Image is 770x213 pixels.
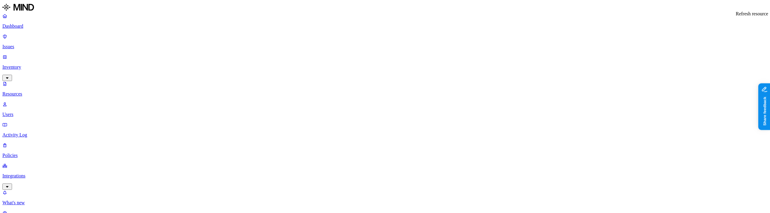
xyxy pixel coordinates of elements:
[2,44,768,49] p: Issues
[736,11,768,17] div: Refresh resource
[2,132,768,138] p: Activity Log
[2,64,768,70] p: Inventory
[2,2,34,12] img: MIND
[2,23,768,29] p: Dashboard
[2,112,768,117] p: Users
[2,173,768,179] p: Integrations
[2,200,768,205] p: What's new
[2,91,768,97] p: Resources
[2,153,768,158] p: Policies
